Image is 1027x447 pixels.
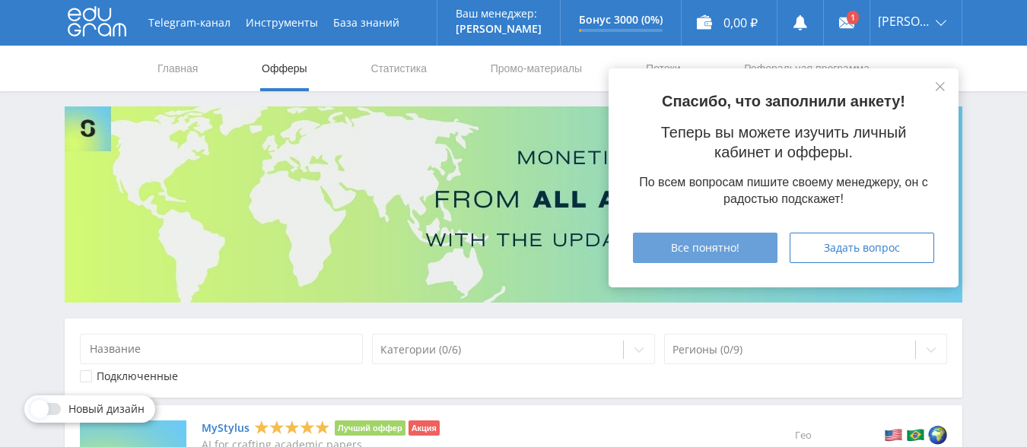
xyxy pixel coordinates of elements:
span: Новый дизайн [68,403,145,415]
a: MyStylus [202,422,250,434]
button: Все понятно! [633,233,777,263]
p: Бонус 3000 (0%) [579,14,663,26]
a: Реферальная программа [742,46,871,91]
span: [PERSON_NAME] [878,15,931,27]
input: Название [80,334,363,364]
img: Banner [65,106,962,303]
span: Все понятно! [671,242,739,254]
a: Промо-материалы [489,46,583,91]
div: По всем вопросам пишите своему менеджеру, он с радостью подскажет! [633,174,934,208]
div: Подключенные [97,370,178,382]
a: Офферы [260,46,309,91]
a: Статистика [369,46,428,91]
p: Спасибо, что заполнили анкету! [633,93,934,110]
a: Потоки [644,46,682,91]
p: [PERSON_NAME] [456,23,542,35]
a: Главная [156,46,199,91]
p: Теперь вы можете изучить личный кабинет и офферы. [633,122,934,162]
li: Лучший оффер [335,420,405,436]
li: Акция [409,420,440,436]
span: Задать вопрос [824,242,900,254]
button: Задать вопрос [790,233,934,263]
div: 5 Stars [254,420,330,436]
p: Ваш менеджер: [456,8,542,20]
